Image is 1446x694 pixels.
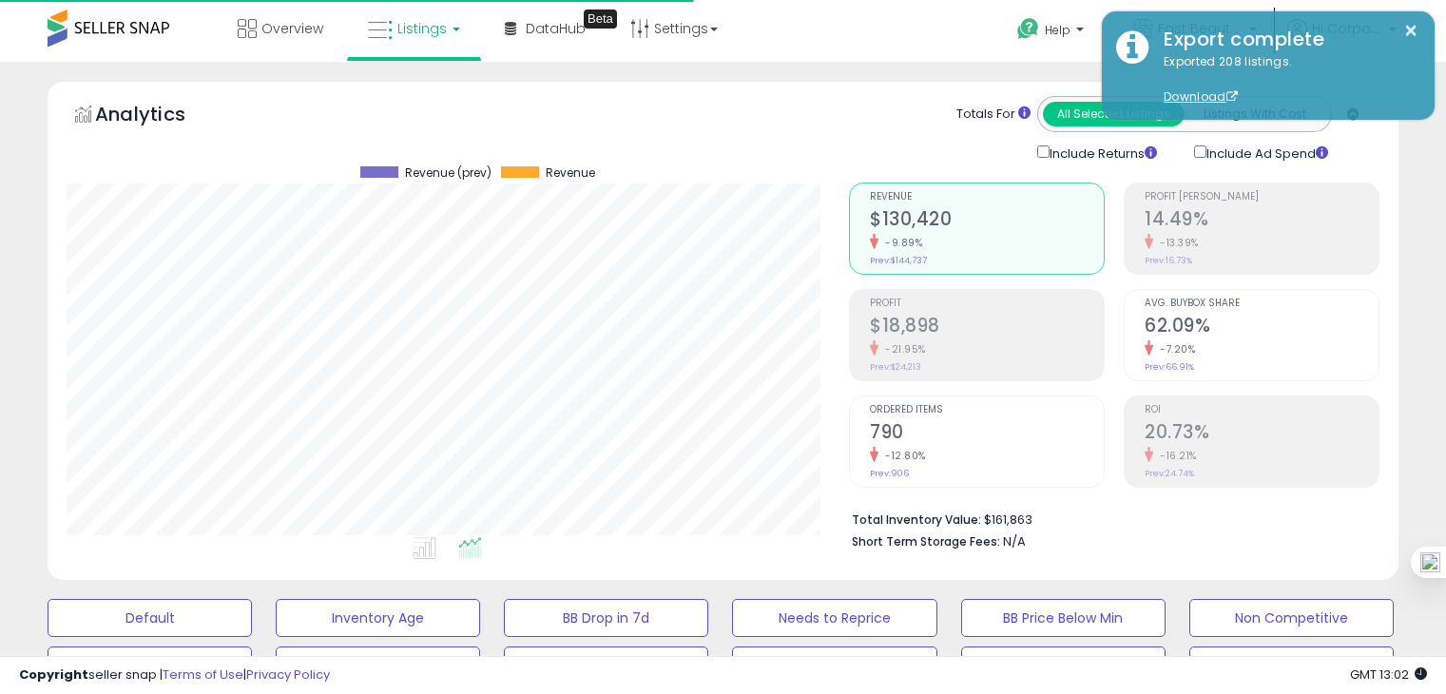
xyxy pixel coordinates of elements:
a: Privacy Policy [246,665,330,684]
div: Include Ad Spend [1180,142,1359,164]
small: -9.89% [878,236,922,250]
small: Prev: 16.73% [1145,255,1192,266]
h5: Analytics [95,101,222,132]
span: Ordered Items [870,405,1104,415]
i: Get Help [1016,17,1040,41]
button: Default [48,599,252,637]
small: -16.21% [1153,449,1197,463]
a: Help [1002,3,1103,62]
span: ROI [1145,405,1379,415]
small: -7.20% [1153,342,1195,357]
small: Prev: $24,213 [870,361,921,373]
span: N/A [1003,532,1026,550]
span: Profit [PERSON_NAME] [1145,192,1379,202]
button: BB Drop in 7d [504,599,708,637]
small: Prev: 24.74% [1145,468,1194,479]
a: Terms of Use [163,665,243,684]
span: Revenue (prev) [405,166,492,180]
span: DataHub [526,19,586,38]
div: Totals For [956,106,1031,124]
span: Overview [261,19,323,38]
h2: 14.49% [1145,208,1379,234]
small: -12.80% [878,449,926,463]
span: Revenue [546,166,595,180]
span: Profit [870,299,1104,309]
div: Include Returns [1023,142,1180,164]
small: Prev: $144,737 [870,255,927,266]
button: Needs to Reprice [732,599,936,637]
small: -13.39% [1153,236,1199,250]
span: Listings [397,19,447,38]
span: Revenue [870,192,1104,202]
b: Total Inventory Value: [852,511,981,528]
small: -21.95% [878,342,926,357]
small: Prev: 906 [870,468,909,479]
img: one_i.png [1420,552,1440,572]
h2: $130,420 [870,208,1104,234]
small: Prev: 66.91% [1145,361,1194,373]
b: Short Term Storage Fees: [852,533,1000,549]
span: Avg. Buybox Share [1145,299,1379,309]
li: $161,863 [852,507,1365,530]
button: All Selected Listings [1043,102,1185,126]
h2: $18,898 [870,315,1104,340]
a: Download [1164,88,1238,105]
strong: Copyright [19,665,88,684]
h2: 62.09% [1145,315,1379,340]
div: Export complete [1149,26,1420,53]
button: BB Price Below Min [961,599,1166,637]
button: Non Competitive [1189,599,1394,637]
div: Exported 208 listings. [1149,53,1420,106]
span: Help [1045,22,1070,38]
span: 2025-10-7 13:02 GMT [1350,665,1427,684]
h2: 790 [870,421,1104,447]
div: Tooltip anchor [584,10,617,29]
button: × [1403,19,1418,43]
h2: 20.73% [1145,421,1379,447]
div: seller snap | | [19,666,330,684]
button: Inventory Age [276,599,480,637]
